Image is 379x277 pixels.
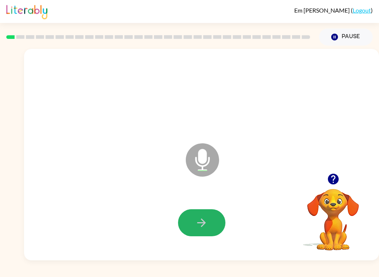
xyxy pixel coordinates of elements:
video: Your browser must support playing .mp4 files to use Literably. Please try using another browser. [296,177,370,251]
button: Pause [319,29,373,46]
img: Literably [6,3,47,19]
div: ( ) [294,7,373,14]
a: Logout [353,7,371,14]
span: Em [PERSON_NAME] [294,7,351,14]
